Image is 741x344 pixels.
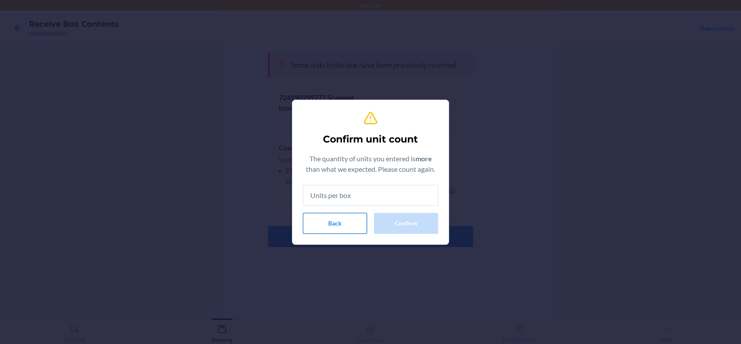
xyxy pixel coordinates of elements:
[374,213,438,234] button: Confirm
[415,154,432,163] b: more
[303,185,438,206] input: Units per box
[303,213,367,234] button: Back
[303,153,438,174] p: The quantity of units you entered is than what we expected. Please count again.
[323,132,418,146] h2: Confirm unit count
